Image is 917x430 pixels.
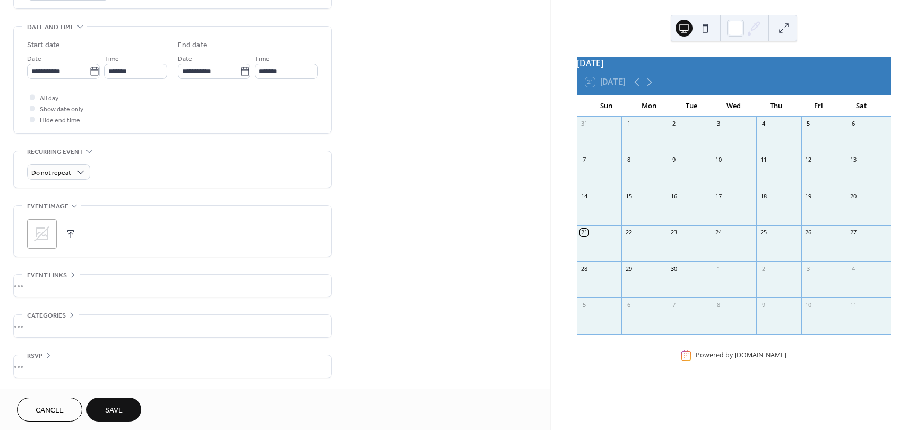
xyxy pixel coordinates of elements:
div: 5 [580,301,588,309]
span: Date [27,54,41,65]
div: 3 [715,120,723,128]
span: Date [178,54,192,65]
button: Cancel [17,398,82,422]
div: Start date [27,40,60,51]
div: 30 [670,265,678,273]
span: Cancel [36,405,64,416]
span: Categories [27,310,66,321]
button: Save [86,398,141,422]
div: Sat [840,95,883,117]
div: 22 [625,229,633,236]
div: 29 [625,265,633,273]
div: ; [27,219,57,249]
div: 20 [849,192,857,200]
div: 2 [670,120,678,128]
div: 12 [804,156,812,164]
span: Date and time [27,22,74,33]
div: 28 [580,265,588,273]
div: Sun [585,95,628,117]
div: 7 [670,301,678,309]
div: 8 [715,301,723,309]
div: 7 [580,156,588,164]
span: Show date only [40,104,83,115]
div: Powered by [696,351,786,360]
div: 31 [580,120,588,128]
div: 5 [804,120,812,128]
div: 9 [670,156,678,164]
div: 24 [715,229,723,236]
div: End date [178,40,207,51]
span: All day [40,93,58,104]
div: 18 [759,192,767,200]
div: Mon [628,95,670,117]
div: Thu [755,95,798,117]
div: 3 [804,265,812,273]
span: Time [255,54,270,65]
div: 17 [715,192,723,200]
div: ••• [14,315,331,337]
span: Save [105,405,123,416]
span: Hide end time [40,115,80,126]
div: Fri [798,95,840,117]
div: Wed [713,95,755,117]
div: 15 [625,192,633,200]
a: [DOMAIN_NAME] [734,351,786,360]
div: 1 [715,265,723,273]
span: Time [104,54,119,65]
div: 10 [804,301,812,309]
div: 2 [759,265,767,273]
div: [DATE] [577,57,891,69]
div: 10 [715,156,723,164]
div: 8 [625,156,633,164]
div: ••• [14,355,331,378]
div: 19 [804,192,812,200]
div: 11 [849,301,857,309]
span: Do not repeat [31,167,71,179]
div: 1 [625,120,633,128]
div: 27 [849,229,857,236]
div: 25 [759,229,767,236]
div: 13 [849,156,857,164]
span: RSVP [27,350,42,362]
div: 23 [670,229,678,236]
div: ••• [14,275,331,297]
span: Event image [27,201,68,212]
div: Tue [670,95,713,117]
div: 4 [849,265,857,273]
div: 16 [670,192,678,200]
div: 4 [759,120,767,128]
div: 9 [759,301,767,309]
div: 21 [580,229,588,236]
div: 11 [759,156,767,164]
div: 6 [849,120,857,128]
div: 6 [625,301,633,309]
div: 26 [804,229,812,236]
div: 14 [580,192,588,200]
span: Event links [27,270,67,281]
span: Recurring event [27,146,83,157]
